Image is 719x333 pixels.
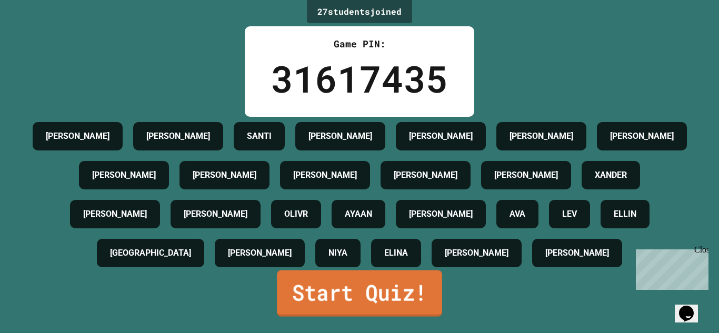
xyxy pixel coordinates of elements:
[146,130,210,143] h4: [PERSON_NAME]
[92,169,156,181] h4: [PERSON_NAME]
[494,169,558,181] h4: [PERSON_NAME]
[308,130,372,143] h4: [PERSON_NAME]
[271,51,448,106] div: 31617435
[193,169,256,181] h4: [PERSON_NAME]
[409,208,473,220] h4: [PERSON_NAME]
[595,169,627,181] h4: XANDER
[675,291,708,322] iframe: chat widget
[277,270,442,317] a: Start Quiz!
[632,245,708,290] iframe: chat widget
[409,130,473,143] h4: [PERSON_NAME]
[46,130,109,143] h4: [PERSON_NAME]
[510,130,573,143] h4: [PERSON_NAME]
[562,208,577,220] h4: LEV
[614,208,636,220] h4: ELLIN
[284,208,308,220] h4: OLIVR
[4,4,73,67] div: Chat with us now!Close
[247,130,272,143] h4: SANTI
[184,208,247,220] h4: [PERSON_NAME]
[610,130,674,143] h4: [PERSON_NAME]
[345,208,372,220] h4: AYAAN
[545,247,609,259] h4: [PERSON_NAME]
[83,208,147,220] h4: [PERSON_NAME]
[110,247,191,259] h4: [GEOGRAPHIC_DATA]
[510,208,525,220] h4: AVA
[384,247,408,259] h4: ELINA
[293,169,357,181] h4: [PERSON_NAME]
[394,169,457,181] h4: [PERSON_NAME]
[271,37,448,51] div: Game PIN:
[228,247,292,259] h4: [PERSON_NAME]
[328,247,347,259] h4: NIYA
[445,247,508,259] h4: [PERSON_NAME]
